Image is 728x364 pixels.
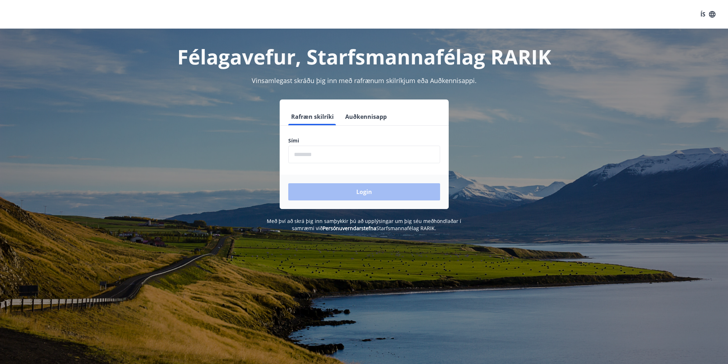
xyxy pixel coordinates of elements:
[288,108,337,125] button: Rafræn skilríki
[696,8,719,21] button: ÍS
[342,108,390,125] button: Auðkennisapp
[323,225,376,232] a: Persónuverndarstefna
[115,43,613,70] h1: Félagavefur, Starfsmannafélag RARIK
[267,218,461,232] span: Með því að skrá þig inn samþykkir þú að upplýsingar um þig séu meðhöndlaðar í samræmi við Starfsm...
[288,137,440,144] label: Sími
[252,76,477,85] span: Vinsamlegast skráðu þig inn með rafrænum skilríkjum eða Auðkennisappi.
